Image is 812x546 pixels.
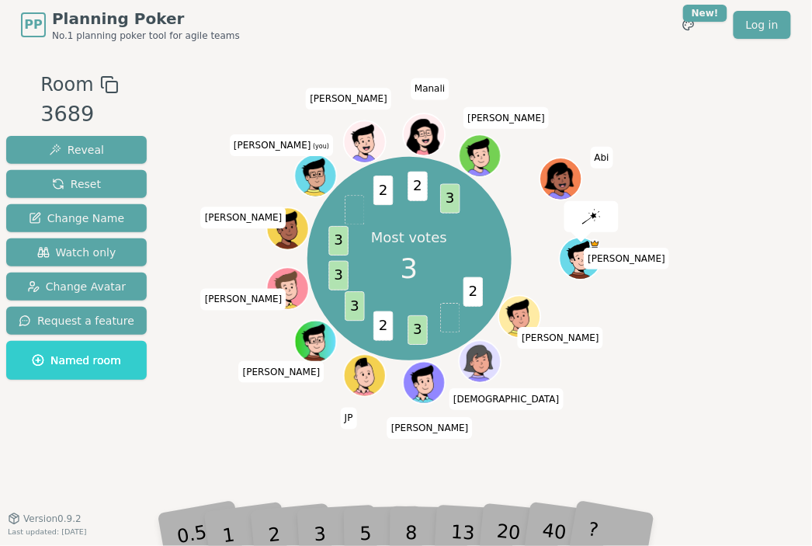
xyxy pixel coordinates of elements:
div: 3689 [40,99,118,130]
button: Reveal [6,136,147,164]
span: Click to change your name [387,417,473,439]
span: Click to change your name [449,388,563,410]
span: Click to change your name [201,207,286,228]
span: 3 [329,261,349,290]
span: Click to change your name [341,408,357,429]
span: Click to change your name [306,88,391,110]
a: Log in [734,11,791,39]
span: Reveal [49,142,104,158]
button: Request a feature [6,307,147,335]
span: Dan is the host [590,239,601,250]
span: Click to change your name [585,248,670,270]
button: Watch only [6,238,147,266]
span: Change Avatar [27,279,127,294]
button: Click to change your avatar [297,156,336,196]
span: 3 [345,292,365,322]
span: No.1 planning poker tool for agile teams [52,30,240,42]
span: 3 [401,247,418,289]
span: Click to change your name [230,134,333,156]
span: Request a feature [19,313,134,329]
button: Version0.9.2 [8,513,82,525]
span: Change Name [29,210,124,226]
p: Most votes [371,228,447,247]
span: Click to change your name [518,327,603,349]
button: Change Name [6,204,147,232]
span: 2 [463,277,483,307]
span: PP [24,16,42,34]
span: Click to change your name [239,361,324,383]
button: Reset [6,170,147,198]
span: 2 [408,172,428,201]
div: New! [683,5,727,22]
span: (you) [311,143,330,150]
span: Reset [52,176,101,192]
span: Watch only [37,245,116,260]
span: 3 [329,227,349,256]
span: 3 [408,316,428,346]
button: Named room [6,341,147,380]
span: Named room [32,353,121,368]
button: New! [675,11,703,39]
span: Click to change your name [463,107,549,129]
span: Click to change your name [411,78,449,99]
span: 2 [374,311,394,341]
img: reveal [582,209,601,224]
span: Click to change your name [591,147,613,169]
span: 3 [441,184,460,214]
span: Planning Poker [52,8,240,30]
span: Click to change your name [201,289,286,311]
span: 2 [374,176,394,206]
button: Change Avatar [6,273,147,301]
span: Version 0.9.2 [23,513,82,525]
span: Last updated: [DATE] [8,527,87,536]
a: PPPlanning PokerNo.1 planning poker tool for agile teams [21,8,240,42]
span: Room [40,71,93,99]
